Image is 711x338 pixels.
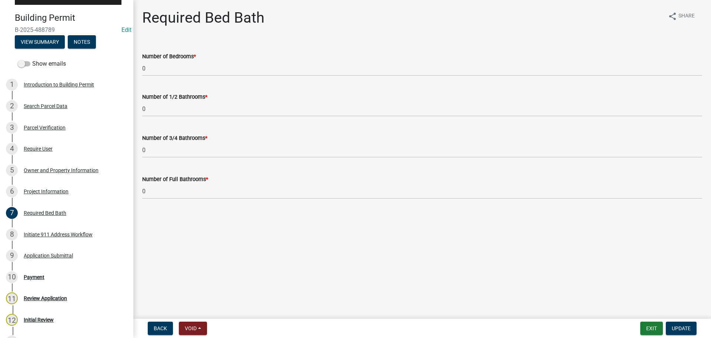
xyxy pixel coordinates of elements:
button: Back [148,322,173,335]
label: Number of Bedrooms [142,54,196,59]
label: Number of 1/2 Bathrooms [142,95,207,100]
div: Require User [24,146,53,151]
wm-modal-confirm: Notes [68,39,96,45]
div: 4 [6,143,18,155]
button: View Summary [15,35,65,49]
div: 5 [6,164,18,176]
h4: Building Permit [15,13,127,23]
div: Application Submittal [24,253,73,258]
div: Initiate 911 Address Workflow [24,232,93,237]
div: 6 [6,186,18,197]
wm-modal-confirm: Edit Application Number [121,26,131,33]
button: Update [666,322,697,335]
div: Owner and Property Information [24,168,99,173]
span: Back [154,325,167,331]
div: Initial Review [24,317,54,322]
span: Update [672,325,691,331]
div: Required Bed Bath [24,210,66,216]
div: 9 [6,250,18,262]
div: Project Information [24,189,69,194]
label: Show emails [18,59,66,68]
button: Void [179,322,207,335]
div: 2 [6,100,18,112]
h1: Required Bed Bath [142,9,264,27]
button: Notes [68,35,96,49]
div: Review Application [24,296,67,301]
div: 3 [6,122,18,134]
label: Number of Full Bathrooms [142,177,208,182]
div: 1 [6,79,18,91]
div: 12 [6,314,18,326]
span: Share [678,12,695,21]
button: shareShare [662,9,701,23]
wm-modal-confirm: Summary [15,39,65,45]
div: 10 [6,271,18,283]
span: Void [185,325,197,331]
div: 11 [6,292,18,304]
div: 8 [6,229,18,240]
label: Number of 3/4 Bathrooms [142,136,207,141]
a: Edit [121,26,131,33]
i: share [668,12,677,21]
span: B-2025-488789 [15,26,118,33]
div: Introduction to Building Permit [24,82,94,87]
div: Parcel Verification [24,125,66,130]
div: Payment [24,275,44,280]
div: 7 [6,207,18,219]
div: Search Parcel Data [24,104,67,109]
button: Exit [640,322,663,335]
